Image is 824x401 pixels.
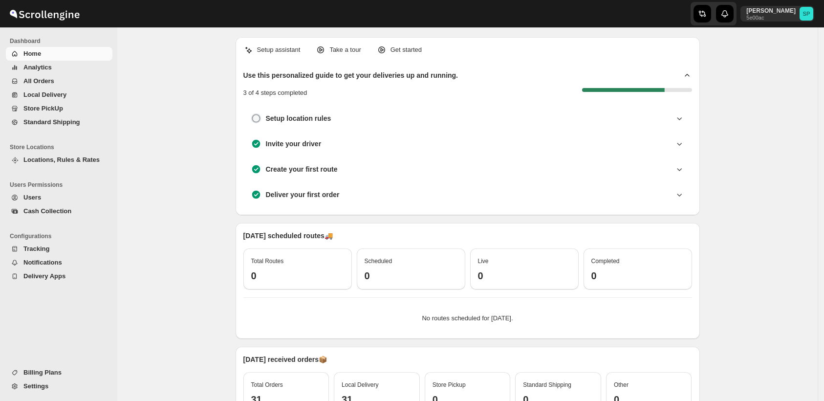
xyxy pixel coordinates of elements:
[6,74,112,88] button: All Orders
[10,232,112,240] span: Configurations
[266,164,338,174] h3: Create your first route
[6,47,112,61] button: Home
[243,355,692,364] p: [DATE] received orders 📦
[23,91,66,98] span: Local Delivery
[6,204,112,218] button: Cash Collection
[6,191,112,204] button: Users
[251,258,284,265] span: Total Routes
[266,139,322,149] h3: Invite your driver
[6,153,112,167] button: Locations, Rules & Rates
[800,7,813,21] span: Sulakshana Pundle
[23,105,63,112] span: Store PickUp
[10,143,112,151] span: Store Locations
[6,269,112,283] button: Delivery Apps
[746,15,796,21] p: 5e00ac
[23,259,62,266] span: Notifications
[251,313,684,323] p: No routes scheduled for [DATE].
[10,181,112,189] span: Users Permissions
[390,45,422,55] p: Get started
[23,156,100,163] span: Locations, Rules & Rates
[433,381,466,388] span: Store Pickup
[23,64,52,71] span: Analytics
[23,207,71,215] span: Cash Collection
[342,381,378,388] span: Local Delivery
[746,7,796,15] p: [PERSON_NAME]
[243,70,458,80] h2: Use this personalized guide to get your deliveries up and running.
[591,258,620,265] span: Completed
[23,272,65,280] span: Delivery Apps
[591,270,684,282] h3: 0
[365,258,392,265] span: Scheduled
[10,37,112,45] span: Dashboard
[740,6,814,22] button: User menu
[23,369,62,376] span: Billing Plans
[23,245,49,252] span: Tracking
[23,194,41,201] span: Users
[23,118,80,126] span: Standard Shipping
[478,258,489,265] span: Live
[614,381,629,388] span: Other
[266,113,331,123] h3: Setup location rules
[6,379,112,393] button: Settings
[329,45,361,55] p: Take a tour
[8,1,81,26] img: ScrollEngine
[243,88,307,98] p: 3 of 4 steps completed
[6,256,112,269] button: Notifications
[803,11,810,17] text: SP
[243,231,692,241] p: [DATE] scheduled routes 🚚
[6,242,112,256] button: Tracking
[365,270,457,282] h3: 0
[523,381,571,388] span: Standard Shipping
[251,270,344,282] h3: 0
[257,45,301,55] p: Setup assistant
[6,366,112,379] button: Billing Plans
[23,382,48,390] span: Settings
[6,61,112,74] button: Analytics
[478,270,571,282] h3: 0
[23,77,54,85] span: All Orders
[251,381,283,388] span: Total Orders
[266,190,340,200] h3: Deliver your first order
[23,50,41,57] span: Home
